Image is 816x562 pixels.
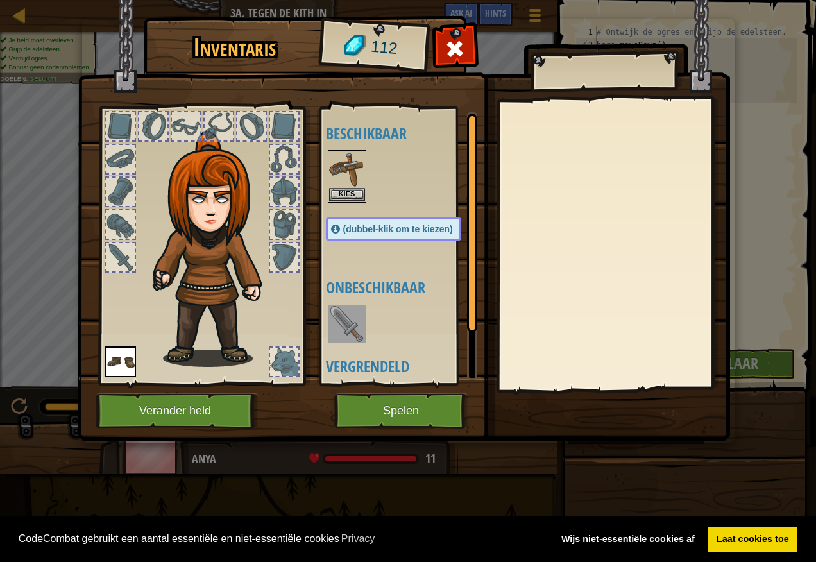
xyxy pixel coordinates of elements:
[326,358,487,375] h4: Vergrendeld
[329,306,365,342] img: portrait.png
[329,188,365,201] button: Kies
[329,151,365,187] img: portrait.png
[339,529,377,549] a: learn more about cookies
[552,527,703,552] a: deny cookies
[105,346,136,377] img: portrait.png
[19,529,543,549] span: CodeCombat gebruikt een aantal essentiële en niet-essentiële cookies
[708,527,797,552] a: allow cookies
[343,224,453,234] span: (dubbel-klik om te kiezen)
[334,393,468,429] button: Spelen
[96,393,259,429] button: Verander held
[147,131,285,367] img: hair_f2.png
[326,125,487,142] h4: Beschikbaar
[326,279,487,296] h4: Onbeschikbaar
[153,34,316,61] h1: Inventaris
[370,35,398,60] span: 112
